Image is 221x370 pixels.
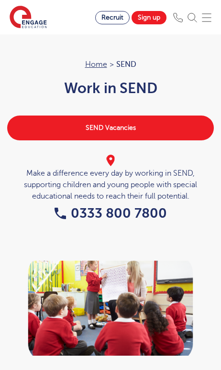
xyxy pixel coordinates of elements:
div: Make a difference every day by working in SEND, supporting children and young people with special... [7,155,214,202]
span: Recruit [101,14,123,21]
img: Engage Education [10,6,47,30]
h1: Work in SEND [7,80,214,96]
img: Search [188,13,197,22]
a: Home [85,60,107,69]
span: > [110,60,114,69]
span: SEND [116,58,136,71]
img: Mobile Menu [202,13,211,22]
a: Sign up [132,11,166,24]
a: 0333 800 7800 [55,206,167,221]
a: SEND Vacancies [7,116,214,140]
a: Recruit [95,11,130,24]
nav: breadcrumb [7,58,214,71]
img: Phone [173,13,183,22]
